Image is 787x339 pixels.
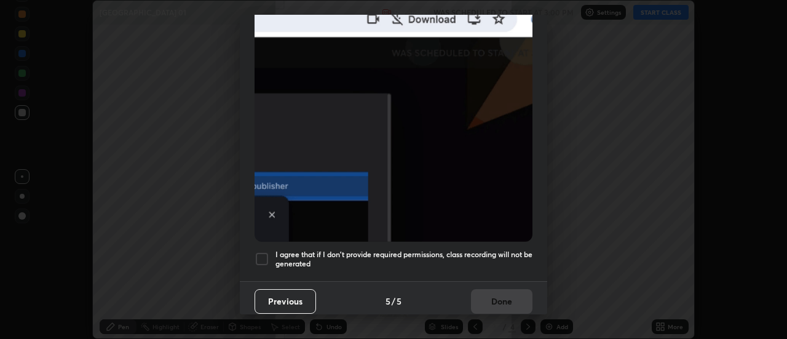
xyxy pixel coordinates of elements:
h4: / [392,295,395,308]
h4: 5 [386,295,390,308]
h4: 5 [397,295,401,308]
button: Previous [255,289,316,314]
h5: I agree that if I don't provide required permissions, class recording will not be generated [275,250,532,269]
